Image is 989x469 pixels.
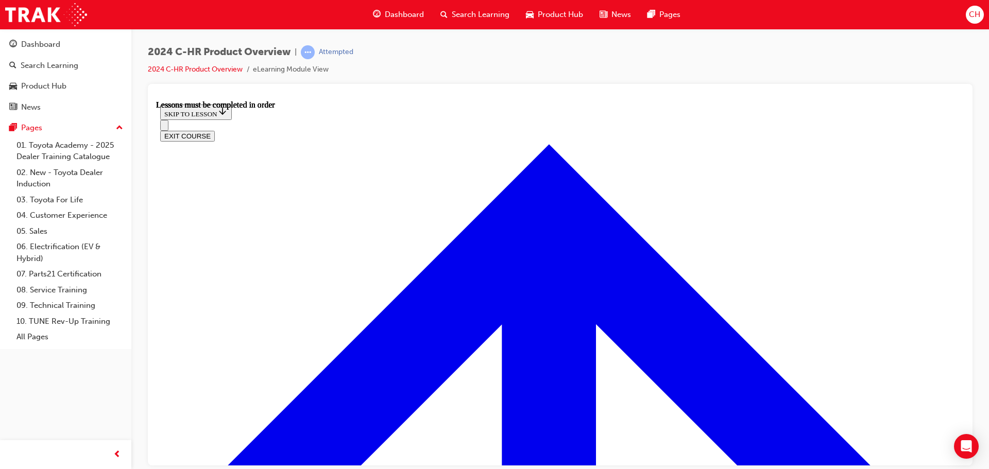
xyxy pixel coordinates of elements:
[4,35,127,54] a: Dashboard
[4,20,12,30] button: Open navigation menu
[9,103,17,112] span: news-icon
[12,207,127,223] a: 04. Customer Experience
[12,223,127,239] a: 05. Sales
[12,298,127,314] a: 09. Technical Training
[12,239,127,266] a: 06. Electrification (EV & Hybrid)
[12,282,127,298] a: 08. Service Training
[21,122,42,134] div: Pages
[21,80,66,92] div: Product Hub
[611,9,631,21] span: News
[538,9,583,21] span: Product Hub
[253,64,329,76] li: eLearning Module View
[452,9,509,21] span: Search Learning
[4,33,127,118] button: DashboardSearch LearningProduct HubNews
[385,9,424,21] span: Dashboard
[21,39,60,50] div: Dashboard
[600,8,607,21] span: news-icon
[966,6,984,24] button: CH
[4,56,127,75] a: Search Learning
[12,192,127,208] a: 03. Toyota For Life
[432,4,518,25] a: search-iconSearch Learning
[373,8,381,21] span: guage-icon
[969,9,980,21] span: CH
[4,118,127,137] button: Pages
[8,10,72,18] span: SKIP TO LESSON
[4,20,804,41] nav: Navigation menu
[954,434,979,459] div: Open Intercom Messenger
[591,4,639,25] a: news-iconNews
[319,47,353,57] div: Attempted
[639,4,689,25] a: pages-iconPages
[4,30,59,41] button: EXIT COURSE
[12,137,127,165] a: 01. Toyota Academy - 2025 Dealer Training Catalogue
[148,46,291,58] span: 2024 C-HR Product Overview
[647,8,655,21] span: pages-icon
[116,121,123,135] span: up-icon
[365,4,432,25] a: guage-iconDashboard
[12,314,127,329] a: 10. TUNE Rev-Up Training
[12,266,127,282] a: 07. Parts21 Certification
[440,8,448,21] span: search-icon
[12,329,127,345] a: All Pages
[9,82,17,91] span: car-icon
[113,448,121,461] span: prev-icon
[9,40,17,49] span: guage-icon
[4,98,127,117] a: News
[4,4,76,20] button: SKIP TO LESSON
[518,4,591,25] a: car-iconProduct Hub
[301,45,315,59] span: learningRecordVerb_ATTEMPT-icon
[4,77,127,96] a: Product Hub
[5,3,87,26] img: Trak
[659,9,680,21] span: Pages
[12,165,127,192] a: 02. New - Toyota Dealer Induction
[9,61,16,71] span: search-icon
[21,60,78,72] div: Search Learning
[9,124,17,133] span: pages-icon
[526,8,534,21] span: car-icon
[148,65,243,74] a: 2024 C-HR Product Overview
[295,46,297,58] span: |
[21,101,41,113] div: News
